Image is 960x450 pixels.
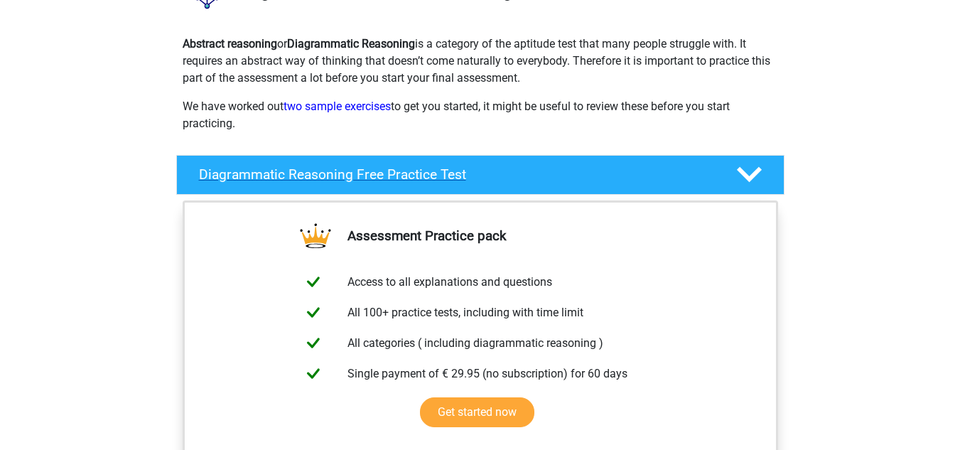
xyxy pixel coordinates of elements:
[171,155,790,195] a: Diagrammatic Reasoning Free Practice Test
[183,36,778,87] p: or is a category of the aptitude test that many people struggle with. It requires an abstract way...
[183,98,778,132] p: We have worked out to get you started, it might be useful to review these before you start practi...
[199,166,713,183] h4: Diagrammatic Reasoning Free Practice Test
[284,100,391,113] a: two sample exercises
[287,37,415,50] b: Diagrammatic Reasoning
[420,397,534,427] a: Get started now
[183,37,277,50] b: Abstract reasoning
